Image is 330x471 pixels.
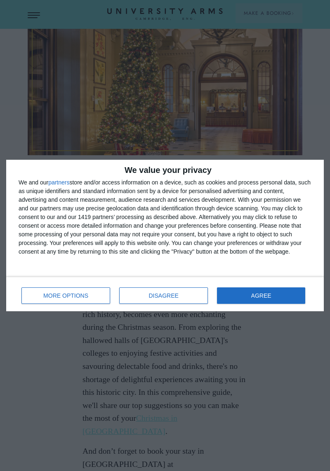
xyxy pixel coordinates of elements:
span: MORE OPTIONS [43,293,88,298]
button: partners [48,180,69,185]
button: DISAGREE [119,287,208,304]
span: DISAGREE [149,293,179,298]
div: We and our store and/or access information on a device, such as cookies and process personal data... [19,178,311,256]
button: AGREE [217,287,305,304]
button: MORE OPTIONS [21,287,110,304]
span: AGREE [251,293,271,298]
div: qc-cmp2-ui [6,160,324,311]
h2: We value your privacy [19,166,311,174]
